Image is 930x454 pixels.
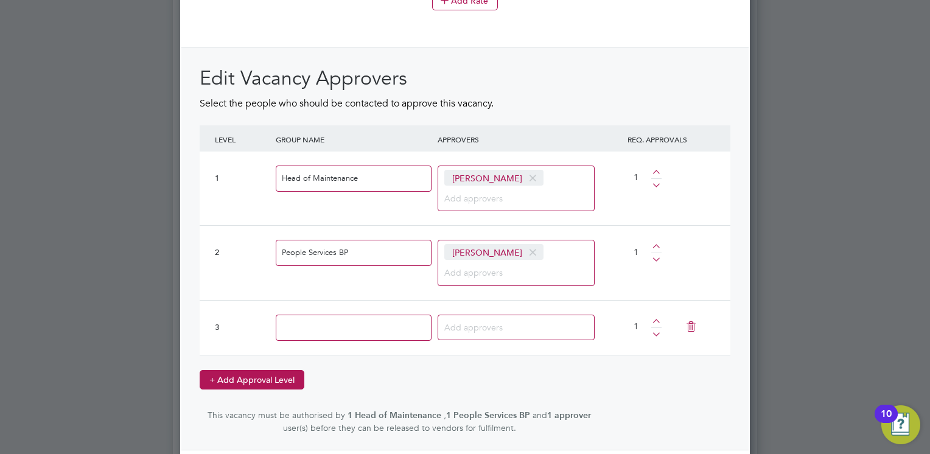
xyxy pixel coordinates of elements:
div: 1 [215,173,270,184]
strong: 1 People Services BP [446,410,530,421]
div: 10 [881,414,892,430]
span: [PERSON_NAME] [444,244,544,260]
div: GROUP NAME [273,125,435,153]
span: This vacancy must be authorised by [208,410,345,421]
h2: Edit Vacancy Approvers [200,66,730,91]
input: Add approvers [444,264,520,280]
input: Add approvers [444,319,579,335]
div: LEVEL [212,125,273,153]
strong: 1 approver [547,410,591,421]
button: Open Resource Center, 10 new notifications [881,405,920,444]
span: user(s) before they can be released to vendors for fulfilment. [283,422,516,433]
span: Select the people who should be contacted to approve this vacancy. [200,97,494,110]
span: [PERSON_NAME] [444,170,544,186]
div: REQ. APPROVALS [596,125,718,153]
div: 2 [215,248,270,258]
span: and [533,410,547,421]
input: Add approvers [444,190,520,206]
div: 3 [215,323,270,333]
span: , [444,410,446,421]
strong: 1 Head of Maintenance [348,410,441,421]
button: + Add Approval Level [200,370,304,389]
div: APPROVERS [435,125,596,153]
